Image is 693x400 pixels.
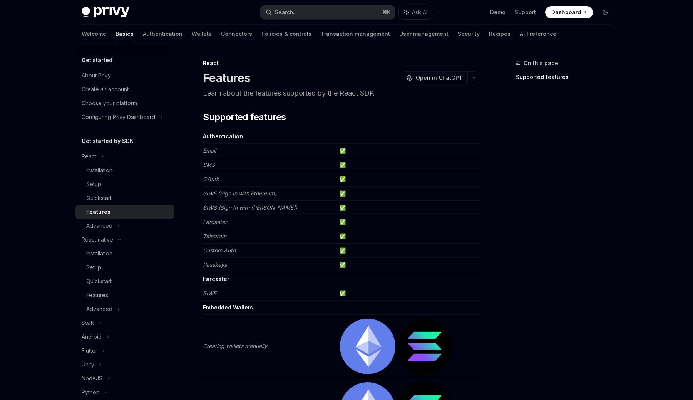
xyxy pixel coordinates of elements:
a: Features [75,288,174,302]
a: Transaction management [321,25,390,43]
td: ✅ [336,201,480,215]
button: Toggle dark mode [599,6,611,18]
div: React [82,152,96,161]
a: Authentication [143,25,182,43]
div: About Privy [82,71,111,80]
td: ✅ [336,144,480,158]
div: Installation [86,166,112,175]
div: React native [82,235,113,244]
span: Supported features [203,111,286,123]
a: Recipes [489,25,511,43]
td: ✅ [336,158,480,172]
h1: Features [203,71,250,85]
div: Quickstart [86,193,112,203]
div: Configuring Privy Dashboard [82,113,155,122]
a: Quickstart [75,274,174,288]
em: SMS [203,161,215,168]
a: Installation [75,163,174,177]
em: Custom Auth [203,247,236,254]
div: Setup [86,263,101,272]
a: Create an account [75,82,174,96]
a: Dashboard [545,6,593,18]
a: Quickstart [75,191,174,205]
div: Python [82,388,99,397]
div: Quickstart [86,277,112,286]
strong: Authentication [203,133,243,139]
em: Passkeys [203,261,227,268]
span: ⌘ K [382,9,390,15]
div: Android [82,332,102,341]
td: ✅ [336,286,480,301]
em: Creating wallets manually [203,343,267,349]
a: Basics [115,25,134,43]
a: Features [75,205,174,219]
td: ✅ [336,215,480,229]
div: Installation [86,249,112,258]
em: SIWS (Sign In with [PERSON_NAME]) [203,204,297,211]
button: Open in ChatGPT [402,71,467,84]
td: ✅ [336,258,480,272]
em: Telegram [203,233,226,239]
a: Support [515,8,536,16]
img: dark logo [82,7,129,18]
h5: Get started by SDK [82,136,134,146]
em: Farcaster [203,218,227,225]
a: About Privy [75,69,174,82]
a: Installation [75,247,174,261]
em: SIWE (Sign In with Ethereum) [203,190,276,197]
img: ethereum.png [340,319,395,374]
div: Create an account [82,85,129,94]
a: User management [399,25,449,43]
a: Policies & controls [261,25,311,43]
h5: Get started [82,55,112,65]
div: React [203,59,480,67]
td: ✅ [336,187,480,201]
a: Security [458,25,480,43]
em: Email [203,147,216,154]
em: SIWF [203,290,216,296]
div: Unity [82,360,94,369]
a: Setup [75,177,174,191]
div: Choose your platform [82,99,137,108]
div: NodeJS [82,374,102,383]
span: Open in ChatGPT [416,74,463,82]
div: Features [86,207,110,217]
a: Supported features [516,71,618,83]
td: ✅ [336,244,480,258]
div: Advanced [86,304,112,314]
a: Wallets [192,25,212,43]
span: On this page [524,59,558,68]
div: Advanced [86,221,112,230]
div: Search... [275,8,296,17]
div: Swift [82,318,94,328]
td: ✅ [336,172,480,187]
button: Ask AI [399,5,433,19]
span: Dashboard [551,8,581,16]
div: Flutter [82,346,97,355]
a: API reference [520,25,556,43]
a: Connectors [221,25,252,43]
strong: Farcaster [203,276,229,282]
span: Ask AI [412,8,427,16]
div: Features [86,291,108,300]
a: Welcome [82,25,106,43]
em: OAuth [203,176,219,182]
button: Search...⌘K [260,5,395,19]
img: solana.png [397,319,452,374]
div: Setup [86,180,101,189]
strong: Embedded Wallets [203,304,253,311]
td: ✅ [336,229,480,244]
a: Demo [490,8,506,16]
p: Learn about the features supported by the React SDK [203,88,480,99]
a: Setup [75,261,174,274]
a: Choose your platform [75,96,174,110]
